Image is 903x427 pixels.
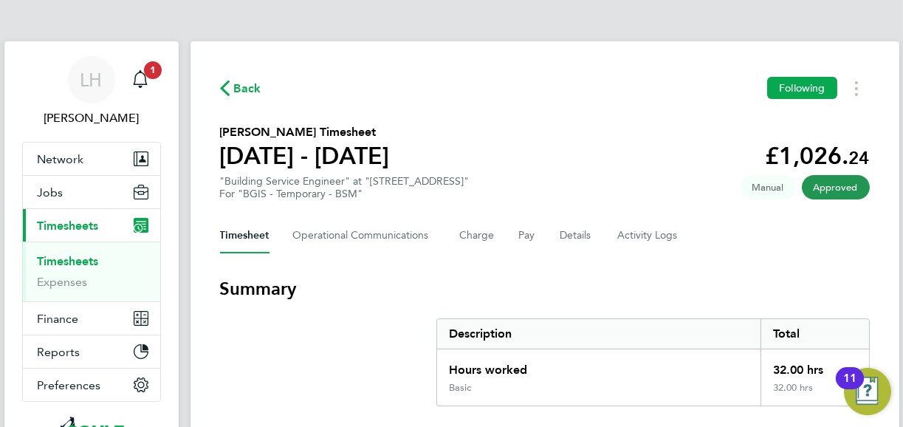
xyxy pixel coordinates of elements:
span: Preferences [38,378,101,392]
button: Preferences [23,369,160,401]
div: Description [437,319,761,349]
button: Activity Logs [618,218,680,253]
div: Hours worked [437,349,761,382]
span: This timesheet was manually created. [741,175,796,199]
span: Liam Hargate [22,109,161,127]
div: For "BGIS - Temporary - BSM" [220,188,470,200]
h2: [PERSON_NAME] Timesheet [220,123,390,141]
div: Total [760,319,868,349]
a: Timesheets [38,254,99,268]
h1: [DATE] - [DATE] [220,141,390,171]
button: Open Resource Center, 11 new notifications [844,368,891,415]
button: Back [220,79,261,98]
span: Following [779,81,825,95]
button: Details [560,218,594,253]
span: LH [80,70,103,89]
span: Back [234,80,261,98]
button: Operational Communications [293,218,436,253]
span: Jobs [38,185,63,199]
div: 11 [843,378,856,397]
span: 24 [849,147,870,168]
app-decimal: £1,026. [766,142,870,170]
button: Timesheets Menu [843,77,870,100]
span: Reports [38,345,80,359]
span: Finance [38,312,79,326]
div: Basic [449,382,471,394]
div: 32.00 hrs [760,382,868,406]
span: 1 [144,61,162,79]
a: 1 [126,56,155,103]
button: Jobs [23,176,160,208]
span: This timesheet has been approved. [802,175,870,199]
button: Finance [23,302,160,335]
button: Reports [23,335,160,368]
span: Network [38,152,84,166]
button: Timesheet [220,218,269,253]
a: LH[PERSON_NAME] [22,56,161,127]
div: Summary [436,318,870,406]
div: Timesheets [23,242,160,301]
div: 32.00 hrs [760,349,868,382]
h3: Summary [220,277,870,301]
button: Pay [519,218,537,253]
button: Charge [460,218,495,253]
button: Timesheets [23,209,160,242]
a: Expenses [38,275,88,289]
span: Timesheets [38,219,99,233]
button: Following [767,77,837,99]
button: Network [23,143,160,175]
div: "Building Service Engineer" at "[STREET_ADDRESS]" [220,175,470,200]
